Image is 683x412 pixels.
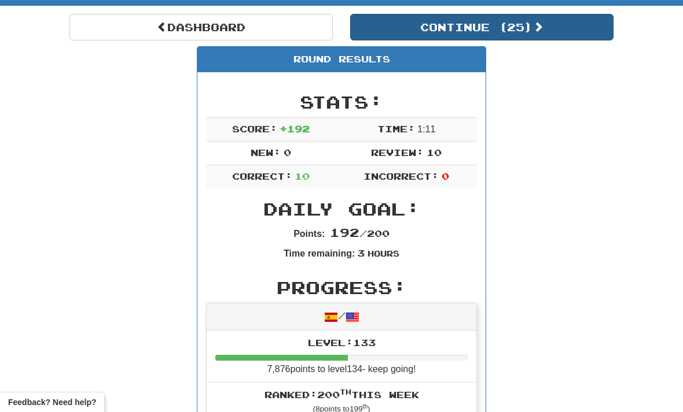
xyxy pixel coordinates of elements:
[206,92,477,112] h2: Stats:
[330,228,390,239] span: / 200
[284,248,355,258] strong: Time remaining:
[251,147,281,158] span: New:
[371,147,424,158] span: Review:
[232,123,277,134] span: Score:
[442,170,449,181] span: 0
[295,170,310,181] span: 10
[207,303,476,331] div: /
[284,147,291,158] span: 0
[206,278,477,297] h2: Progress:
[340,388,351,396] sup: th
[265,389,419,400] span: Ranked: 200 this week
[350,14,614,40] button: Continue (25)
[69,14,333,40] a: Dashboard
[427,147,442,158] span: 10
[357,247,365,258] span: 3
[377,123,415,134] span: Time:
[207,331,476,383] li: 7,876 points to level 134 - keep going!
[206,199,477,218] h2: Daily Goal:
[368,248,399,258] small: Hours
[330,225,359,239] span: 192
[232,170,292,181] span: Correct:
[417,124,435,134] span: 1 : 11
[197,47,486,72] div: Round Results
[363,403,368,410] sup: th
[293,229,325,239] strong: Points:
[308,337,376,348] span: Level: 133
[8,396,96,408] span: Open feedback widget
[280,123,310,134] span: + 192
[363,170,439,181] span: Incorrect:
